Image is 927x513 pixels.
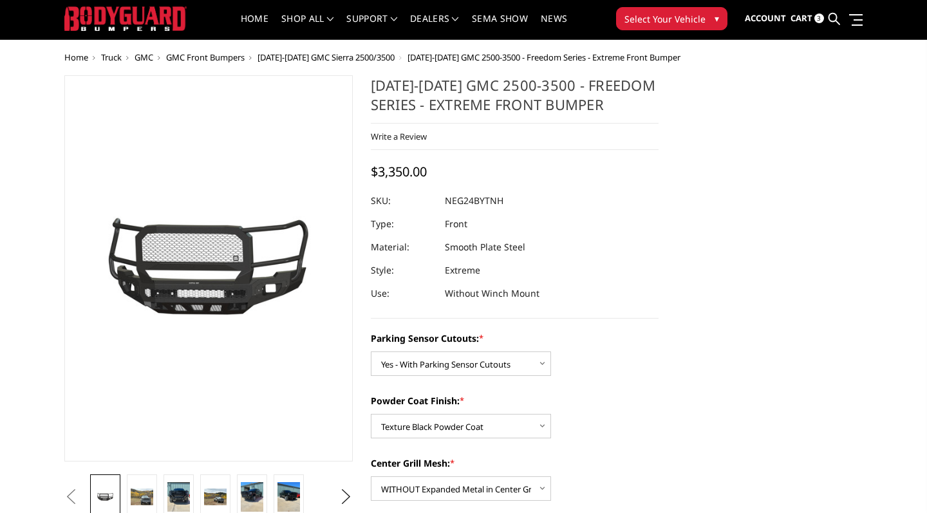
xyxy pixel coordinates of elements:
[204,489,227,505] img: 2024-2025 GMC 2500-3500 - Freedom Series - Extreme Front Bumper
[371,331,659,345] label: Parking Sensor Cutouts:
[241,14,268,39] a: Home
[745,12,786,24] span: Account
[346,14,397,39] a: Support
[166,51,245,63] a: GMC Front Bumpers
[541,14,567,39] a: News
[745,1,786,36] a: Account
[131,489,153,505] img: 2024-2025 GMC 2500-3500 - Freedom Series - Extreme Front Bumper
[167,482,190,512] img: 2024-2025 GMC 2500-3500 - Freedom Series - Extreme Front Bumper
[277,482,300,512] img: 2024-2025 GMC 2500-3500 - Freedom Series - Extreme Front Bumper
[371,75,659,124] h1: [DATE]-[DATE] GMC 2500-3500 - Freedom Series - Extreme Front Bumper
[814,14,824,23] span: 3
[371,212,435,236] dt: Type:
[371,456,659,470] label: Center Grill Mesh:
[624,12,706,26] span: Select Your Vehicle
[445,282,539,305] dd: Without Winch Mount
[445,236,525,259] dd: Smooth Plate Steel
[445,259,480,282] dd: Extreme
[371,189,435,212] dt: SKU:
[257,51,395,63] a: [DATE]-[DATE] GMC Sierra 2500/3500
[135,51,153,63] a: GMC
[445,189,503,212] dd: NEG24BYTNH
[281,14,333,39] a: shop all
[336,487,355,507] button: Next
[410,14,459,39] a: Dealers
[241,482,263,512] img: 2024-2025 GMC 2500-3500 - Freedom Series - Extreme Front Bumper
[101,51,122,63] a: Truck
[371,163,427,180] span: $3,350.00
[371,131,427,142] a: Write a Review
[407,51,680,63] span: [DATE]-[DATE] GMC 2500-3500 - Freedom Series - Extreme Front Bumper
[64,51,88,63] a: Home
[64,6,187,30] img: BODYGUARD BUMPERS
[371,236,435,259] dt: Material:
[61,487,80,507] button: Previous
[371,394,659,407] label: Powder Coat Finish:
[863,451,927,513] iframe: Chat Widget
[472,14,528,39] a: SEMA Show
[371,282,435,305] dt: Use:
[616,7,727,30] button: Select Your Vehicle
[371,259,435,282] dt: Style:
[64,75,353,462] a: 2024-2025 GMC 2500-3500 - Freedom Series - Extreme Front Bumper
[791,12,812,24] span: Cart
[791,1,824,36] a: Cart 3
[715,12,719,25] span: ▾
[445,212,467,236] dd: Front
